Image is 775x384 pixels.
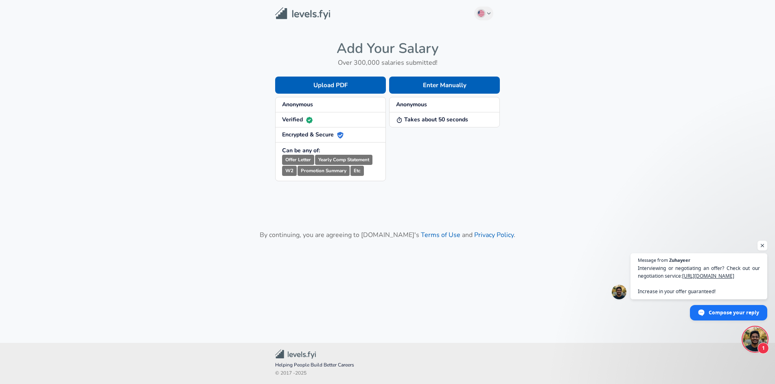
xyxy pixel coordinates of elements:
strong: Anonymous [396,101,427,108]
strong: Verified [282,116,313,123]
img: Levels.fyi Community [275,349,316,359]
small: Offer Letter [282,155,314,165]
strong: Can be any of: [282,147,320,154]
img: English (US) [478,10,484,17]
img: Levels.fyi [275,7,330,20]
small: Promotion Summary [298,166,350,176]
span: 1 [757,342,769,354]
strong: Anonymous [282,101,313,108]
strong: Encrypted & Secure [282,131,344,138]
span: Helping People Build Better Careers [275,361,500,369]
span: Message from [638,258,668,262]
span: Zuhayeer [669,258,690,262]
h4: Add Your Salary [275,40,500,57]
button: Enter Manually [389,77,500,94]
div: Open chat [743,327,767,351]
span: Compose your reply [709,305,759,320]
small: Etc [350,166,364,176]
button: English (US) [474,7,494,20]
button: Upload PDF [275,77,386,94]
h6: Over 300,000 salaries submitted! [275,57,500,68]
strong: Takes about 50 seconds [396,116,468,123]
small: W2 [282,166,297,176]
span: Interviewing or negotiating an offer? Check out our negotiation service: Increase in your offer g... [638,264,760,295]
span: © 2017 - 2025 [275,369,500,377]
a: Privacy Policy [474,230,514,239]
small: Yearly Comp Statement [315,155,372,165]
a: Terms of Use [421,230,460,239]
